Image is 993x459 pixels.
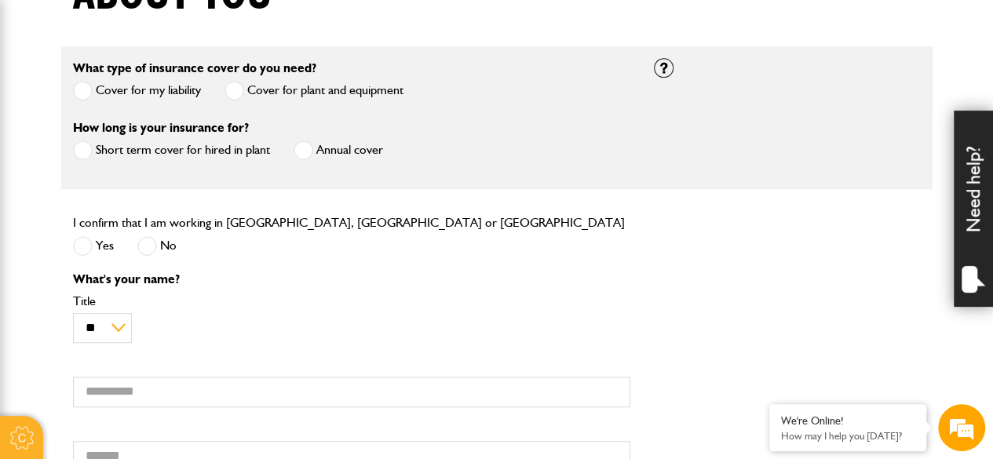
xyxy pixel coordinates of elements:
[20,191,287,226] input: Enter your email address
[954,111,993,307] div: Need help?
[73,122,249,134] label: How long is your insurance for?
[137,236,177,256] label: No
[294,140,383,160] label: Annual cover
[73,273,630,286] p: What's your name?
[27,87,66,109] img: d_20077148190_company_1631870298795_20077148190
[214,353,285,374] em: Start Chat
[20,284,287,339] textarea: Type your message and hit 'Enter'
[73,236,114,256] label: Yes
[73,140,270,160] label: Short term cover for hired in plant
[781,414,915,428] div: We're Online!
[225,81,403,100] label: Cover for plant and equipment
[20,238,287,272] input: Enter your phone number
[781,430,915,442] p: How may I help you today?
[20,145,287,180] input: Enter your last name
[73,295,630,308] label: Title
[73,217,625,229] label: I confirm that I am working in [GEOGRAPHIC_DATA], [GEOGRAPHIC_DATA] or [GEOGRAPHIC_DATA]
[73,81,201,100] label: Cover for my liability
[257,8,295,46] div: Minimize live chat window
[82,88,264,108] div: Chat with us now
[73,62,316,75] label: What type of insurance cover do you need?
